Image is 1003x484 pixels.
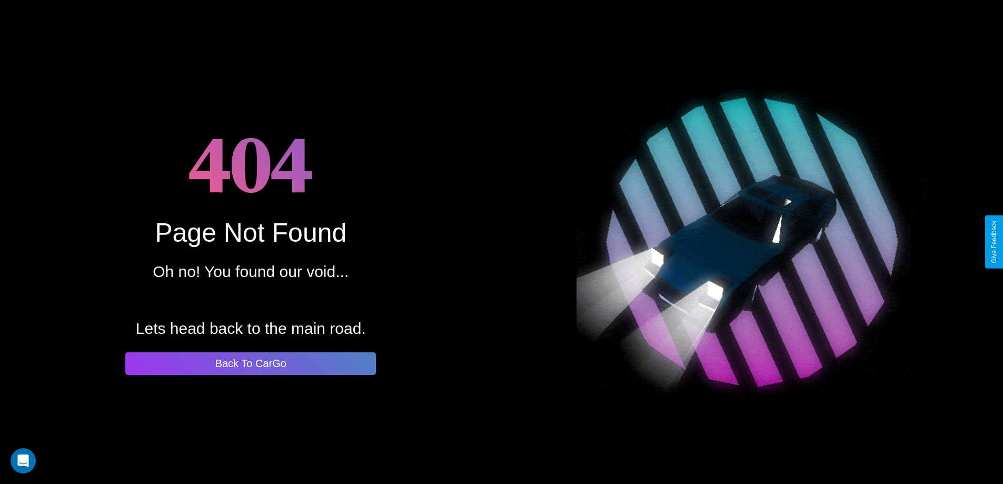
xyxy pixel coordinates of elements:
div: Open Intercom Messenger [11,448,36,473]
div: Give Feedback [990,221,998,263]
img: spinning car [577,66,928,418]
div: Page Not Found [155,218,346,248]
button: Back To CarGo [125,352,376,375]
p: Oh no! You found our void... Lets head back to the main road. [136,258,366,343]
h1: 404 [188,110,313,218]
